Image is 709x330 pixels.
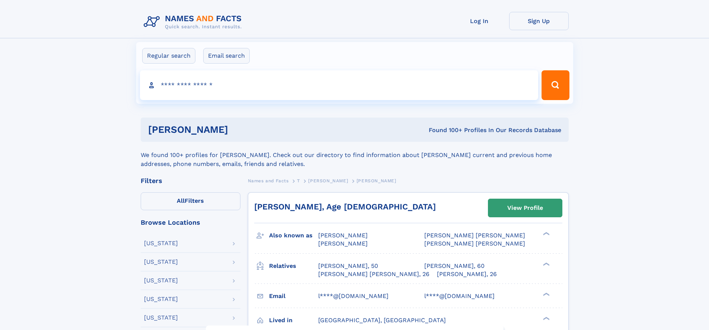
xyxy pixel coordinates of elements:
h3: Relatives [269,260,318,272]
a: View Profile [488,199,562,217]
a: [PERSON_NAME] [PERSON_NAME], 26 [318,270,429,278]
div: ❯ [541,262,550,266]
div: We found 100+ profiles for [PERSON_NAME]. Check out our directory to find information about [PERS... [141,142,569,169]
span: [PERSON_NAME] [308,178,348,183]
div: Filters [141,177,240,184]
h3: Lived in [269,314,318,327]
span: T [297,178,300,183]
span: [PERSON_NAME] [357,178,396,183]
div: [US_STATE] [144,259,178,265]
div: [US_STATE] [144,296,178,302]
a: T [297,176,300,185]
label: Email search [203,48,250,64]
div: Found 100+ Profiles In Our Records Database [328,126,561,134]
img: Logo Names and Facts [141,12,248,32]
div: ❯ [541,292,550,297]
span: [PERSON_NAME] [318,232,368,239]
div: [US_STATE] [144,315,178,321]
a: Log In [450,12,509,30]
label: Regular search [142,48,195,64]
div: [US_STATE] [144,278,178,283]
div: ❯ [541,316,550,321]
div: View Profile [507,199,543,217]
a: Names and Facts [248,176,289,185]
a: [PERSON_NAME], Age [DEMOGRAPHIC_DATA] [254,202,436,211]
span: All [177,197,185,204]
span: [PERSON_NAME] [PERSON_NAME] [424,232,525,239]
span: [GEOGRAPHIC_DATA], [GEOGRAPHIC_DATA] [318,317,446,324]
button: Search Button [542,70,569,100]
div: ❯ [541,231,550,236]
a: [PERSON_NAME] [308,176,348,185]
input: search input [140,70,539,100]
span: [PERSON_NAME] [318,240,368,247]
div: Browse Locations [141,219,240,226]
h3: Email [269,290,318,302]
a: [PERSON_NAME], 50 [318,262,378,270]
span: [PERSON_NAME] [PERSON_NAME] [424,240,525,247]
h3: Also known as [269,229,318,242]
label: Filters [141,192,240,210]
div: [US_STATE] [144,240,178,246]
h1: [PERSON_NAME] [148,125,329,134]
a: [PERSON_NAME], 26 [437,270,497,278]
a: [PERSON_NAME], 60 [424,262,485,270]
a: Sign Up [509,12,569,30]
